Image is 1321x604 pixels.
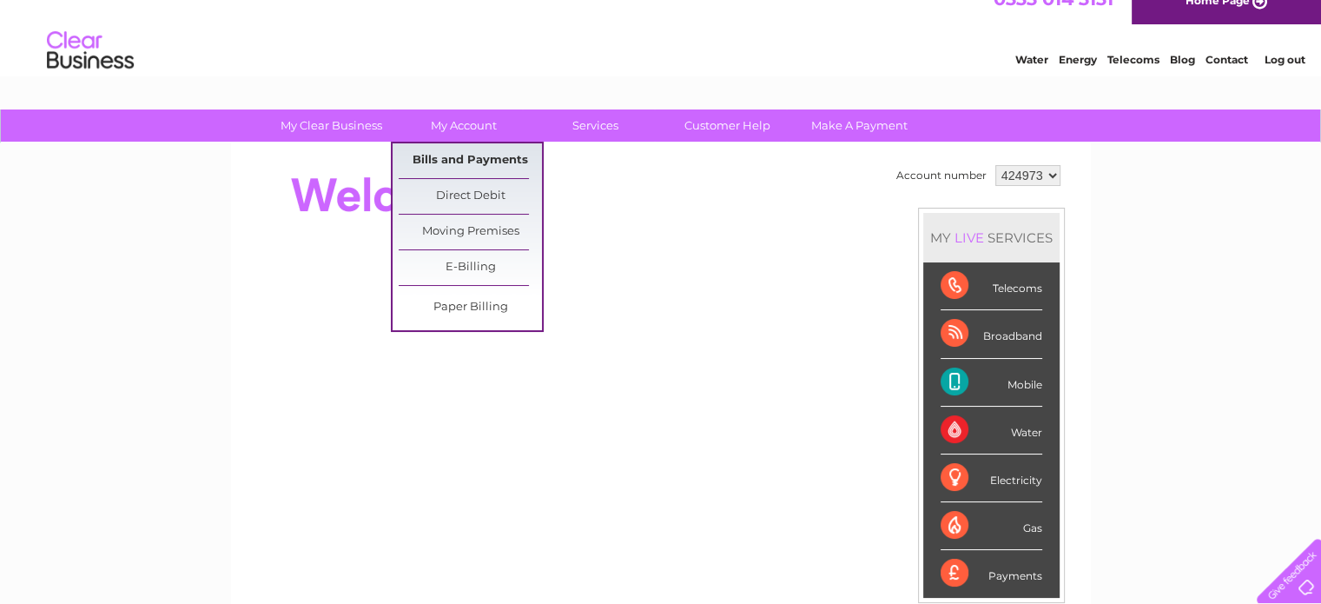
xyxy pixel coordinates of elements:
div: Electricity [941,455,1042,502]
a: My Account [392,110,535,142]
a: My Clear Business [260,110,403,142]
img: logo.png [46,45,135,98]
a: Contact [1205,74,1248,87]
a: Services [524,110,667,142]
div: Broadband [941,310,1042,358]
a: Energy [1059,74,1097,87]
a: Customer Help [656,110,799,142]
a: Bills and Payments [399,143,542,178]
td: Account number [892,161,991,190]
div: Telecoms [941,262,1042,310]
a: Blog [1170,74,1195,87]
div: Clear Business is a trading name of Verastar Limited (registered in [GEOGRAPHIC_DATA] No. 3667643... [251,10,1072,84]
div: Payments [941,550,1042,597]
div: MY SERVICES [923,213,1060,262]
a: E-Billing [399,250,542,285]
div: LIVE [951,229,987,246]
a: Direct Debit [399,179,542,214]
a: Moving Premises [399,215,542,249]
a: 0333 014 3131 [994,9,1113,30]
a: Water [1015,74,1048,87]
div: Water [941,407,1042,455]
a: Log out [1264,74,1304,87]
a: Paper Billing [399,290,542,325]
a: Make A Payment [788,110,931,142]
div: Gas [941,502,1042,550]
div: Mobile [941,359,1042,407]
a: Telecoms [1107,74,1159,87]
